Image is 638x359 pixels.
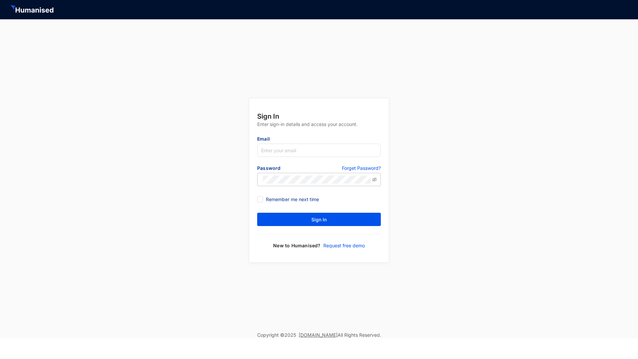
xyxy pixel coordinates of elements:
[257,136,381,144] p: Email
[372,177,377,182] span: eye-invisible
[257,144,381,157] input: Enter your email
[342,165,381,173] a: Forget Password?
[321,242,365,249] a: Request free demo
[311,216,327,223] span: Sign In
[257,165,319,173] p: Password
[11,5,55,14] img: HeaderHumanisedNameIcon.51e74e20af0cdc04d39a069d6394d6d9.svg
[257,332,381,338] p: Copyright © 2025 All Rights Reserved.
[257,112,381,121] p: Sign In
[257,121,381,136] p: Enter sign-in details and access your account.
[299,332,338,338] a: [DOMAIN_NAME]
[273,242,320,249] p: New to Humanised?
[263,196,322,203] span: Remember me next time
[257,213,381,226] button: Sign In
